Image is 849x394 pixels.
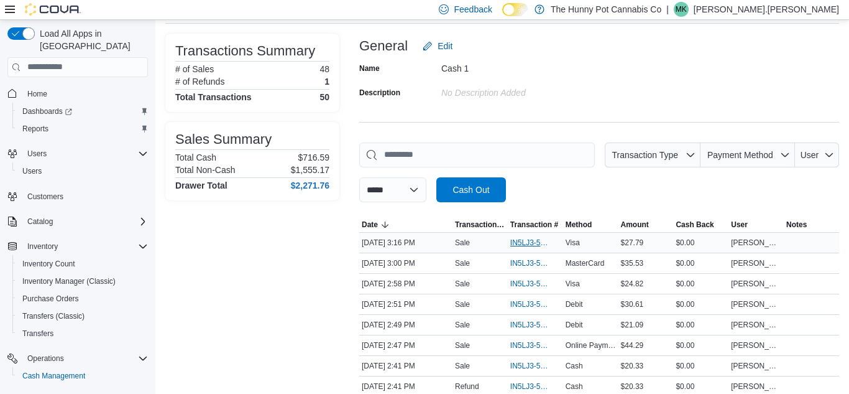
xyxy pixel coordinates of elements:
span: Transaction Type [455,220,505,230]
span: Transfers (Classic) [22,311,85,321]
span: Transfers (Classic) [17,309,148,324]
button: Operations [2,350,153,367]
span: Cash Back [676,220,714,230]
span: Operations [22,351,148,366]
div: [DATE] 2:49 PM [359,317,452,332]
span: Cash Out [452,184,489,196]
button: Customers [2,187,153,205]
span: Customers [27,192,63,202]
span: Reports [17,121,148,136]
span: $21.09 [621,320,644,330]
a: Users [17,164,47,179]
div: $0.00 [673,235,728,250]
span: IN5LJ3-5761816 [510,382,548,392]
button: Date [359,217,452,232]
span: User [801,150,819,160]
button: Users [22,146,52,161]
a: Purchase Orders [17,291,84,306]
span: Debit [566,299,583,309]
span: Notes [786,220,807,230]
span: IN5LJ3-5761949 [510,258,548,268]
button: Method [563,217,618,232]
button: Purchase Orders [12,290,153,307]
span: Transfers [17,326,148,341]
button: Reports [12,120,153,138]
a: Customers [22,189,68,204]
span: Purchase Orders [22,294,79,304]
span: [PERSON_NAME] [731,279,781,289]
span: Amount [621,220,649,230]
span: Inventory Count [22,259,75,269]
span: Online Payment [566,340,616,350]
p: [PERSON_NAME].[PERSON_NAME] [694,2,839,17]
img: Cova [25,3,81,16]
span: $20.33 [621,382,644,392]
label: Name [359,63,380,73]
div: $0.00 [673,317,728,332]
span: Cash [566,382,583,392]
h4: Total Transactions [175,92,252,102]
span: Operations [27,354,64,364]
div: No Description added [441,83,608,98]
button: IN5LJ3-5761816 [510,379,561,394]
span: Users [22,146,148,161]
h4: Drawer Total [175,181,227,190]
span: [PERSON_NAME] [731,320,781,330]
span: [PERSON_NAME] [731,382,781,392]
div: [DATE] 2:58 PM [359,276,452,291]
h6: Total Cash [175,152,216,162]
span: [PERSON_NAME] [731,340,781,350]
button: User [728,217,784,232]
span: $44.29 [621,340,644,350]
span: User [731,220,748,230]
a: Inventory Count [17,256,80,271]
a: Reports [17,121,53,136]
h6: # of Sales [175,64,214,74]
p: Sale [455,361,470,371]
button: User [795,143,839,167]
span: Method [566,220,592,230]
div: [DATE] 3:16 PM [359,235,452,250]
span: Inventory Manager (Classic) [17,274,148,289]
a: Cash Management [17,368,90,383]
a: Dashboards [17,104,77,119]
button: IN5LJ3-5762051 [510,235,561,250]
button: IN5LJ3-5761872 [510,317,561,332]
button: Transfers [12,325,153,342]
button: Amount [618,217,674,232]
span: Inventory Manager (Classic) [22,276,116,286]
button: Transaction Type [605,143,700,167]
h6: # of Refunds [175,77,224,87]
span: MK [676,2,687,17]
a: Home [22,87,52,101]
div: Cash 1 [441,59,608,73]
button: IN5LJ3-5761935 [510,276,561,291]
button: Inventory [2,238,153,255]
span: Load All Apps in [GEOGRAPHIC_DATA] [35,27,148,52]
span: $35.53 [621,258,644,268]
h6: Total Non-Cash [175,165,236,175]
span: Cash Management [22,371,85,381]
span: IN5LJ3-5761872 [510,320,548,330]
a: Dashboards [12,103,153,120]
p: $716.59 [298,152,329,162]
span: $27.79 [621,238,644,248]
span: IN5LJ3-5761858 [510,340,548,350]
button: Users [2,145,153,162]
label: Description [359,88,400,98]
span: Cash Management [17,368,148,383]
button: IN5LJ3-5761820 [510,359,561,373]
span: [PERSON_NAME] [731,238,781,248]
span: Users [22,166,42,176]
input: This is a search bar. As you type, the results lower in the page will automatically filter. [359,143,595,167]
button: Home [2,85,153,103]
button: Transfers (Classic) [12,307,153,325]
p: Sale [455,279,470,289]
div: [DATE] 2:41 PM [359,359,452,373]
button: Catalog [22,214,58,229]
p: Refund [455,382,479,392]
h3: Sales Summary [175,132,272,147]
span: Home [22,86,148,101]
h3: General [359,39,408,54]
span: Edit [438,40,452,52]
